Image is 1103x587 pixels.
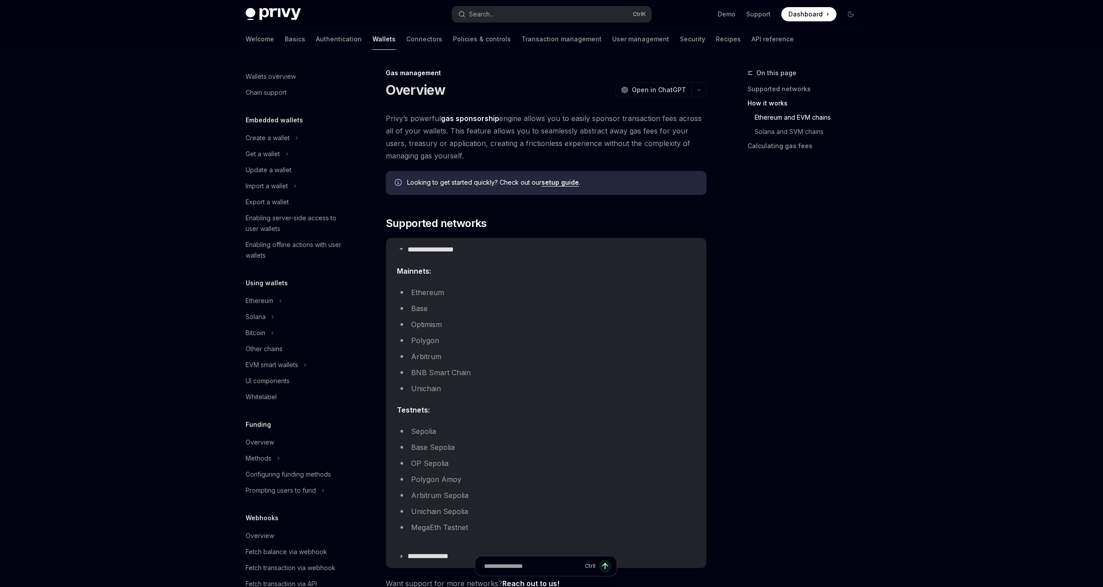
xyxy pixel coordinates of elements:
[238,544,352,560] a: Fetch balance via webhook
[397,286,695,299] li: Ethereum
[397,382,695,395] li: Unichain
[238,341,352,357] a: Other chains
[788,10,823,19] span: Dashboard
[397,473,695,486] li: Polygon Amoy
[372,28,396,50] a: Wallets
[246,28,274,50] a: Welcome
[246,328,265,338] div: Bitcoin
[716,28,741,50] a: Recipes
[397,425,695,437] li: Sepolia
[238,309,352,325] button: Toggle Solana section
[397,334,695,347] li: Polygon
[238,482,352,498] button: Toggle Prompting users to fund section
[238,162,352,178] a: Update a wallet
[238,130,352,146] button: Toggle Create a wallet section
[246,239,347,261] div: Enabling offline actions with user wallets
[386,69,707,77] div: Gas management
[246,133,290,143] div: Create a wallet
[238,373,352,389] a: UI components
[781,7,836,21] a: Dashboard
[615,82,691,97] button: Open in ChatGPT
[246,437,274,448] div: Overview
[386,82,446,98] h1: Overview
[246,296,273,306] div: Ethereum
[238,293,352,309] button: Toggle Ethereum section
[238,528,352,544] a: Overview
[238,194,352,210] a: Export a wallet
[238,357,352,373] button: Toggle EVM smart wallets section
[452,6,651,22] button: Open search
[844,7,858,21] button: Toggle dark mode
[521,28,602,50] a: Transaction management
[316,28,362,50] a: Authentication
[541,178,579,186] a: setup guide
[246,485,316,496] div: Prompting users to fund
[407,178,698,187] span: Looking to get started quickly? Check out our .
[246,213,347,234] div: Enabling server-side access to user wallets
[246,563,335,573] div: Fetch transaction via webhook
[633,11,646,18] span: Ctrl K
[453,28,511,50] a: Policies & controls
[246,71,296,82] div: Wallets overview
[397,318,695,331] li: Optimism
[246,87,287,98] div: Chain support
[238,178,352,194] button: Toggle Import a wallet section
[238,210,352,237] a: Enabling server-side access to user wallets
[246,376,290,386] div: UI components
[246,453,271,464] div: Methods
[246,181,288,191] div: Import a wallet
[238,560,352,576] a: Fetch transaction via webhook
[285,28,305,50] a: Basics
[386,112,707,162] span: Privy’s powerful engine allows you to easily sponsor transaction fees across all of your wallets....
[397,457,695,470] li: OP Sepolia
[246,344,283,354] div: Other chains
[395,179,404,188] svg: Info
[246,8,301,20] img: dark logo
[397,405,430,414] strong: Testnets:
[246,469,331,480] div: Configuring funding methods
[246,278,288,288] h5: Using wallets
[246,360,298,370] div: EVM smart wallets
[246,115,303,125] h5: Embedded wallets
[632,85,686,94] span: Open in ChatGPT
[599,560,611,572] button: Send message
[246,197,289,207] div: Export a wallet
[397,505,695,518] li: Unichain Sepolia
[246,547,327,557] div: Fetch balance via webhook
[397,521,695,534] li: MegaEth Testnet
[238,237,352,263] a: Enabling offline actions with user wallets
[397,441,695,453] li: Base Sepolia
[246,513,279,523] h5: Webhooks
[238,69,352,85] a: Wallets overview
[397,350,695,363] li: Arbitrum
[747,110,865,125] a: Ethereum and EVM chains
[246,149,280,159] div: Get a wallet
[238,85,352,101] a: Chain support
[406,28,442,50] a: Connectors
[246,392,277,402] div: Whitelabel
[612,28,669,50] a: User management
[747,139,865,153] a: Calculating gas fees
[747,125,865,139] a: Solana and SVM chains
[386,216,487,231] span: Supported networks
[397,366,695,379] li: BNB Smart Chain
[238,434,352,450] a: Overview
[469,9,494,20] div: Search...
[397,489,695,502] li: Arbitrum Sepolia
[246,165,291,175] div: Update a wallet
[441,114,499,123] strong: gas sponsorship
[756,68,796,78] span: On this page
[747,96,865,110] a: How it works
[718,10,735,19] a: Demo
[238,146,352,162] button: Toggle Get a wallet section
[238,450,352,466] button: Toggle Methods section
[246,312,266,322] div: Solana
[238,466,352,482] a: Configuring funding methods
[747,82,865,96] a: Supported networks
[246,419,271,430] h5: Funding
[246,530,274,541] div: Overview
[238,389,352,405] a: Whitelabel
[751,28,794,50] a: API reference
[746,10,771,19] a: Support
[484,556,581,576] input: Ask a question...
